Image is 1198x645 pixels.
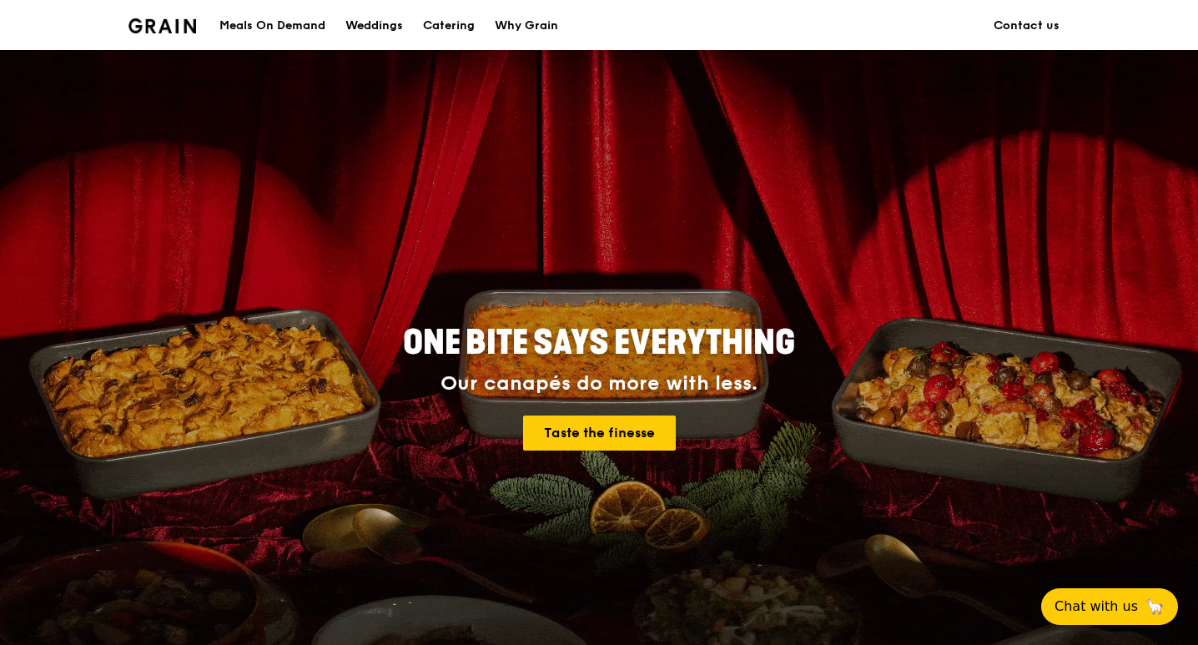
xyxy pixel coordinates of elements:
[345,1,403,51] div: Weddings
[219,1,325,51] div: Meals On Demand
[299,372,899,396] div: Our canapés do more with less.
[1041,588,1178,625] button: Chat with us🦙
[128,18,196,33] img: Grain
[335,1,413,51] a: Weddings
[523,416,676,451] a: Taste the finesse
[423,1,475,51] div: Catering
[495,1,558,51] div: Why Grain
[984,1,1070,51] a: Contact us
[1055,597,1138,617] span: Chat with us
[403,323,795,363] span: ONE BITE SAYS EVERYTHING
[485,1,568,51] a: Why Grain
[1145,597,1165,617] span: 🦙
[413,1,485,51] a: Catering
